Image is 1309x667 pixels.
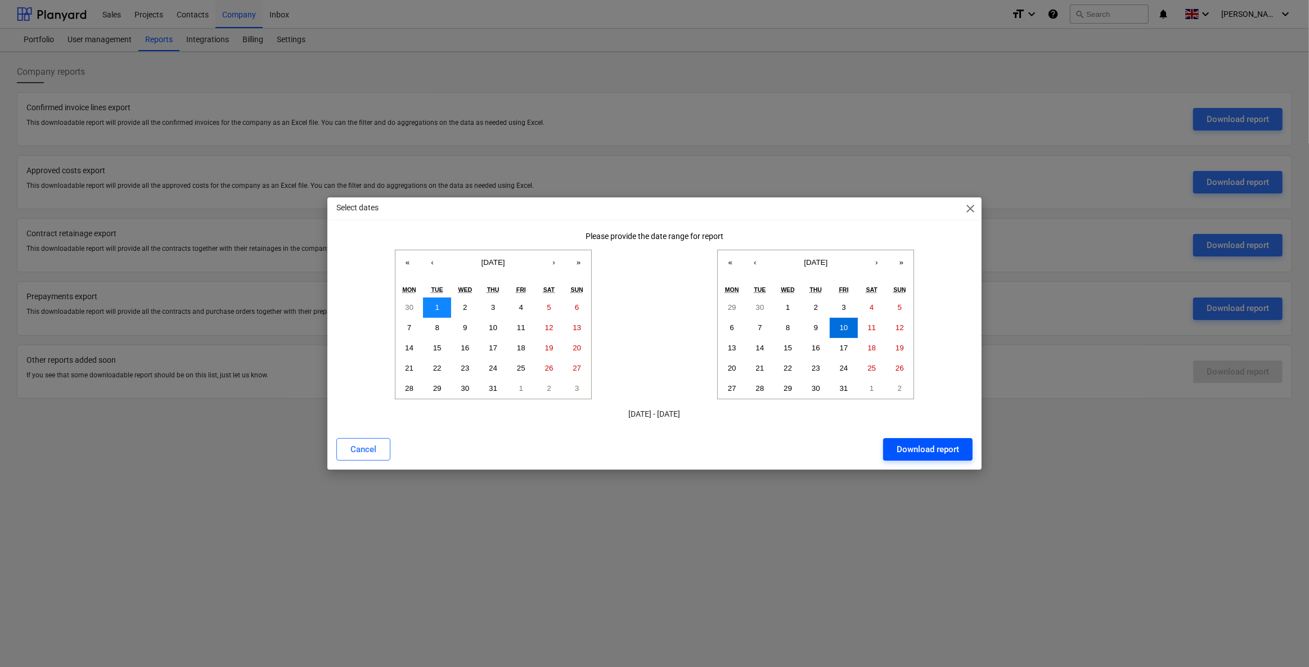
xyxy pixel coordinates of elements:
button: 23 October 2025 [802,358,830,378]
button: 25 October 2025 [858,358,886,378]
button: 14 October 2025 [746,338,774,358]
abbr: 21 October 2025 [756,364,764,372]
button: 25 October 2024 [507,358,535,378]
abbr: Sunday [571,286,583,293]
abbr: Thursday [810,286,822,293]
button: 27 October 2025 [718,378,746,399]
abbr: 29 September 2025 [728,303,736,312]
button: 19 October 2024 [535,338,563,358]
abbr: 10 October 2025 [840,323,848,332]
abbr: 14 October 2024 [405,344,413,352]
button: 3 October 2024 [479,298,507,318]
button: 13 October 2024 [563,318,591,338]
button: 20 October 2024 [563,338,591,358]
button: 18 October 2025 [858,338,886,358]
abbr: 6 October 2024 [575,303,579,312]
abbr: Friday [839,286,849,293]
button: 16 October 2024 [451,338,479,358]
button: ‹ [743,250,767,275]
button: 12 October 2024 [535,318,563,338]
button: 26 October 2025 [886,358,914,378]
button: 23 October 2024 [451,358,479,378]
abbr: Saturday [866,286,878,293]
button: 1 November 2025 [858,378,886,399]
abbr: 26 October 2025 [896,364,904,372]
button: 3 November 2024 [563,378,591,399]
abbr: Tuesday [431,286,443,293]
abbr: 28 October 2024 [405,384,413,393]
abbr: 17 October 2025 [840,344,848,352]
abbr: 20 October 2024 [573,344,581,352]
abbr: 12 October 2024 [545,323,554,332]
abbr: Wednesday [458,286,473,293]
div: Cancel [350,442,376,457]
button: 1 October 2024 [423,298,451,318]
abbr: 3 November 2024 [575,384,579,393]
abbr: 27 October 2024 [573,364,581,372]
button: 1 November 2024 [507,378,535,399]
button: 29 September 2025 [718,298,746,318]
abbr: 30 October 2024 [461,384,469,393]
p: [DATE] - [DATE] [336,408,973,420]
button: ‹ [420,250,445,275]
button: 17 October 2025 [830,338,858,358]
abbr: 5 October 2025 [898,303,902,312]
abbr: Tuesday [754,286,766,293]
abbr: 9 October 2025 [814,323,818,332]
abbr: 16 October 2025 [812,344,820,352]
abbr: 22 October 2024 [433,364,442,372]
abbr: Saturday [543,286,555,293]
button: » [566,250,591,275]
abbr: 3 October 2025 [842,303,845,312]
abbr: 26 October 2024 [545,364,554,372]
abbr: 25 October 2024 [517,364,525,372]
abbr: 29 October 2024 [433,384,442,393]
abbr: 18 October 2025 [867,344,876,352]
abbr: 8 October 2024 [435,323,439,332]
abbr: 25 October 2025 [867,364,876,372]
abbr: Thursday [487,286,500,293]
button: 6 October 2024 [563,298,591,318]
button: › [542,250,566,275]
button: 29 October 2025 [774,378,802,399]
abbr: 8 October 2025 [786,323,790,332]
abbr: 31 October 2024 [489,384,497,393]
abbr: 11 October 2025 [867,323,876,332]
abbr: 23 October 2024 [461,364,469,372]
abbr: 2 October 2024 [463,303,467,312]
span: close [964,202,977,215]
abbr: 31 October 2025 [840,384,848,393]
button: 11 October 2024 [507,318,535,338]
button: « [718,250,743,275]
button: 2 November 2025 [886,378,914,399]
button: 9 October 2025 [802,318,830,338]
button: 30 October 2025 [802,378,830,399]
button: 6 October 2025 [718,318,746,338]
button: 21 October 2024 [395,358,424,378]
abbr: 9 October 2024 [463,323,467,332]
abbr: 2 November 2025 [898,384,902,393]
button: 31 October 2024 [479,378,507,399]
button: « [395,250,420,275]
abbr: 7 October 2024 [407,323,411,332]
abbr: 21 October 2024 [405,364,413,372]
button: [DATE] [445,250,542,275]
abbr: 18 October 2024 [517,344,525,352]
button: 5 October 2025 [886,298,914,318]
abbr: 24 October 2024 [489,364,497,372]
abbr: 22 October 2025 [784,364,792,372]
button: 12 October 2025 [886,318,914,338]
abbr: 30 September 2025 [756,303,764,312]
abbr: 30 September 2024 [405,303,413,312]
span: [DATE] [482,258,505,267]
abbr: 16 October 2024 [461,344,469,352]
abbr: 4 October 2025 [870,303,874,312]
abbr: 1 November 2025 [870,384,874,393]
abbr: 15 October 2024 [433,344,442,352]
button: 2 November 2024 [535,378,563,399]
abbr: 3 October 2024 [491,303,495,312]
button: 21 October 2025 [746,358,774,378]
button: 9 October 2024 [451,318,479,338]
button: 29 October 2024 [423,378,451,399]
abbr: 13 October 2025 [728,344,736,352]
